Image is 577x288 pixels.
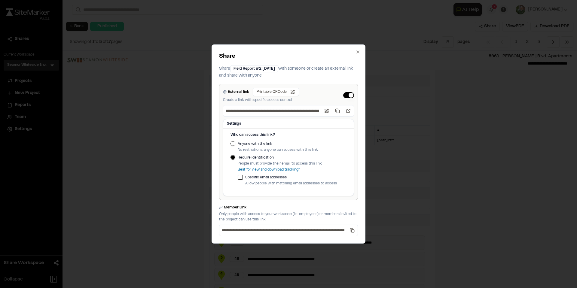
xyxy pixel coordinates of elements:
[227,121,350,126] h3: Settings
[245,181,347,186] p: Allow people with matching email addresses to access
[228,89,249,95] label: External link
[230,132,347,138] h4: Who can access this link?
[230,65,278,72] div: Field Report #2 [DATE]
[238,155,322,160] label: Require identification
[238,161,322,166] p: People must provide their email to access this link
[219,211,358,222] p: Only people with access to your workspace (i.e. employees) or members invited to the project can ...
[219,65,358,79] p: Share with someone or create an external link and share with anyone
[223,97,299,103] p: Create a link with specific access control
[238,147,318,153] p: No restrictions, anyone can access with this link
[238,141,318,147] label: Anyone with the link
[219,52,358,61] h2: Share
[238,167,322,172] p: Best for view and download tracking*
[253,88,299,96] button: Printable QRCode
[224,205,246,210] label: Member Link
[245,175,347,180] label: Specific email addresses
